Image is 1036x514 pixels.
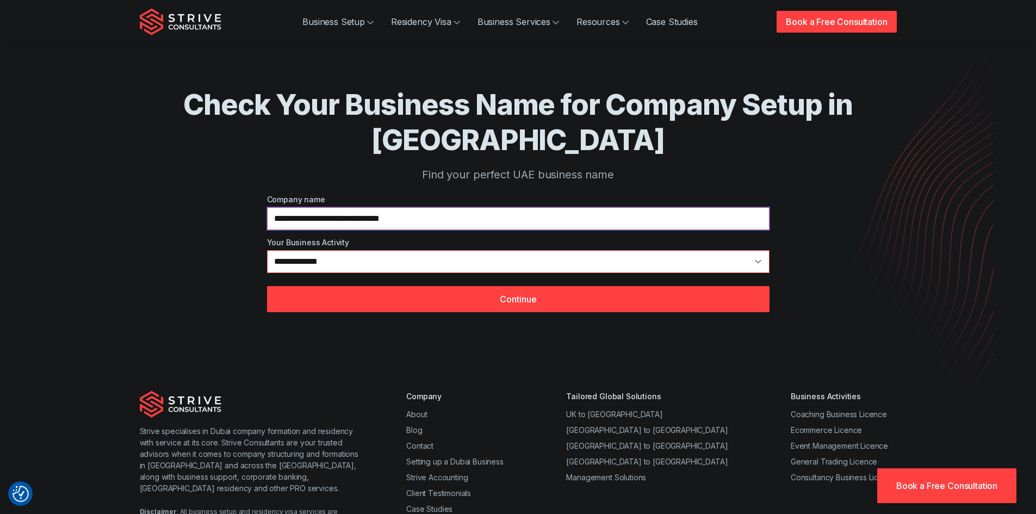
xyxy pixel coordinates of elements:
[406,457,504,466] a: Setting up a Dubai Business
[791,457,877,466] a: General Trading Licence
[777,11,896,33] a: Book a Free Consultation
[406,488,471,498] a: Client Testimonials
[406,441,433,450] a: Contact
[406,410,427,419] a: About
[791,425,862,435] a: Ecommerce Licence
[566,457,728,466] a: [GEOGRAPHIC_DATA] to [GEOGRAPHIC_DATA]
[183,166,853,183] p: Find your perfect UAE business name
[406,425,422,435] a: Blog
[406,473,468,482] a: Strive Accounting
[406,391,504,402] div: Company
[566,391,728,402] div: Tailored Global Solutions
[140,8,221,35] img: Strive Consultants
[267,237,770,248] label: Your Business Activity
[140,425,363,494] p: Strive specialises in Dubai company formation and residency with service at its core. Strive Cons...
[140,391,221,418] img: Strive Consultants
[382,11,469,33] a: Residency Visa
[566,410,662,419] a: UK to [GEOGRAPHIC_DATA]
[406,504,452,513] a: Case Studies
[566,473,646,482] a: Management Solutions
[791,391,897,402] div: Business Activities
[791,441,888,450] a: Event Management Licence
[183,87,853,158] h1: Check Your Business Name for Company Setup in [GEOGRAPHIC_DATA]
[791,410,887,419] a: Coaching Business Licence
[469,11,568,33] a: Business Services
[568,11,637,33] a: Resources
[637,11,706,33] a: Case Studies
[13,486,29,502] button: Consent Preferences
[566,441,728,450] a: [GEOGRAPHIC_DATA] to [GEOGRAPHIC_DATA]
[13,486,29,502] img: Revisit consent button
[267,194,770,205] label: Company name
[877,468,1016,503] a: Book a Free Consultation
[791,473,897,482] a: Consultancy Business Licence
[267,286,770,312] button: Continue
[294,11,382,33] a: Business Setup
[566,425,728,435] a: [GEOGRAPHIC_DATA] to [GEOGRAPHIC_DATA]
